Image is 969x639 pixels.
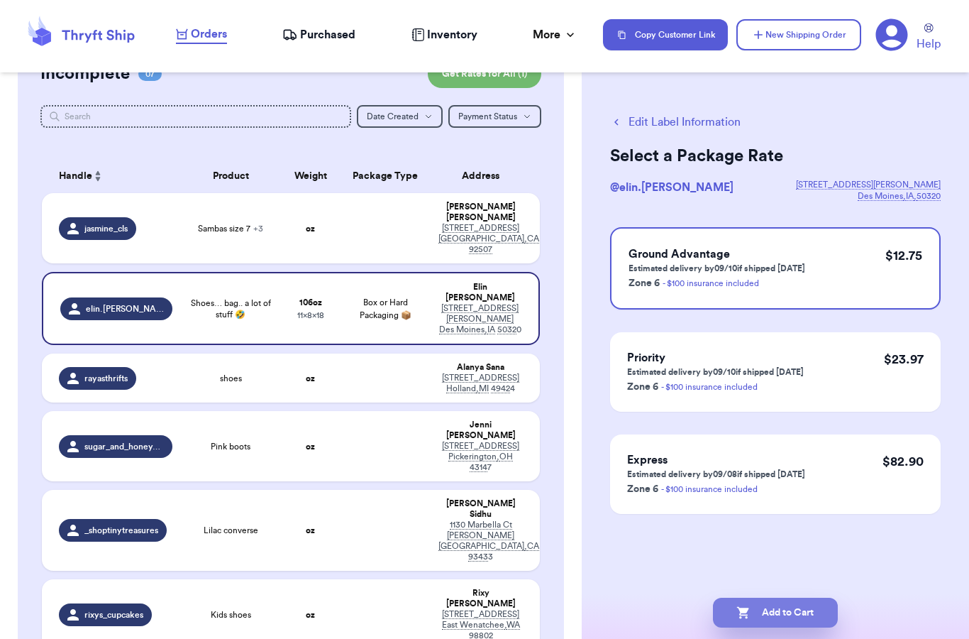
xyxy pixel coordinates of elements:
span: Zone 6 [629,278,660,288]
strong: oz [306,442,315,451]
strong: oz [306,374,315,383]
button: Sort ascending [92,168,104,185]
div: [PERSON_NAME] Sidhu [438,498,523,520]
div: 3 [438,520,523,562]
p: $ 82.90 [882,452,924,471]
a: Inventory [411,26,477,43]
a: Help [917,23,941,53]
span: Shoes… bag.. a lot of stuff 🤣 [189,297,272,320]
button: Date Created [357,105,443,128]
span: Purchased [300,26,355,43]
p: $ 23.97 [884,349,924,369]
span: Ground Advantage [629,248,730,260]
span: shoes [220,373,242,384]
span: Inventory [427,26,477,43]
a: - $100 insurance included [663,279,759,288]
span: Date Created [367,112,419,121]
button: Copy Customer Link [603,19,728,50]
span: rayasthrifts [84,373,128,384]
button: Payment Status [448,105,541,128]
span: Box or Hard Packaging 📦 [360,298,411,319]
div: 0 [438,303,521,335]
div: More [533,26,577,43]
span: Kids shoes [211,609,251,621]
span: _shoptinytreasures [84,525,158,536]
a: Orders [176,26,227,44]
a: Purchased [282,26,355,43]
span: Priority [627,352,665,364]
a: - $100 insurance included [661,383,758,391]
th: Weight [281,159,340,193]
p: Estimated delivery by 09/10 if shipped [DATE] [629,263,805,274]
h2: Select a Package Rate [610,145,941,168]
span: elin.[PERSON_NAME] [86,303,165,315]
th: Product [181,159,280,193]
span: + 3 [253,224,263,233]
h2: Incomplete [40,62,130,85]
p: $ 12.75 [885,246,922,266]
p: Estimated delivery by 09/10 if shipped [DATE] [627,366,804,378]
p: Estimated delivery by 09/08 if shipped [DATE] [627,469,805,480]
th: Package Type [340,159,430,193]
span: Sambas size 7 [198,223,263,234]
span: Help [917,35,941,53]
strong: 106 oz [299,298,322,307]
div: [PERSON_NAME] [PERSON_NAME] [438,202,523,223]
span: Pink boots [211,441,250,452]
span: @ elin.[PERSON_NAME] [610,182,733,193]
div: Rixy [PERSON_NAME] [438,588,523,609]
span: 07 [138,67,162,81]
strong: oz [306,224,315,233]
strong: oz [306,611,315,619]
input: Search [40,105,351,128]
div: Jenni [PERSON_NAME] [438,420,523,441]
span: Orders [191,26,227,43]
a: - $100 insurance included [661,485,758,493]
span: Express [627,454,668,466]
span: Zone 6 [627,382,658,392]
button: Edit Label Information [610,114,741,131]
span: Payment Status [458,112,517,121]
span: Zone 6 [627,484,658,494]
div: 7 [438,441,523,473]
span: sugar_and_honey_boutique [84,441,165,452]
button: Get Rates for All (1) [428,60,541,88]
div: Alanya Sana [438,362,523,373]
div: 4 [438,373,523,394]
span: jasmine_cls [84,223,128,234]
span: 11 x 8 x 18 [297,311,324,319]
span: Lilac converse [204,525,258,536]
strong: oz [306,526,315,535]
button: New Shipping Order [736,19,861,50]
th: Address [430,159,540,193]
span: rixys_cupcakes [84,609,143,621]
div: Elin [PERSON_NAME] [438,282,521,303]
span: Handle [59,169,92,184]
button: Add to Cart [713,598,838,628]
